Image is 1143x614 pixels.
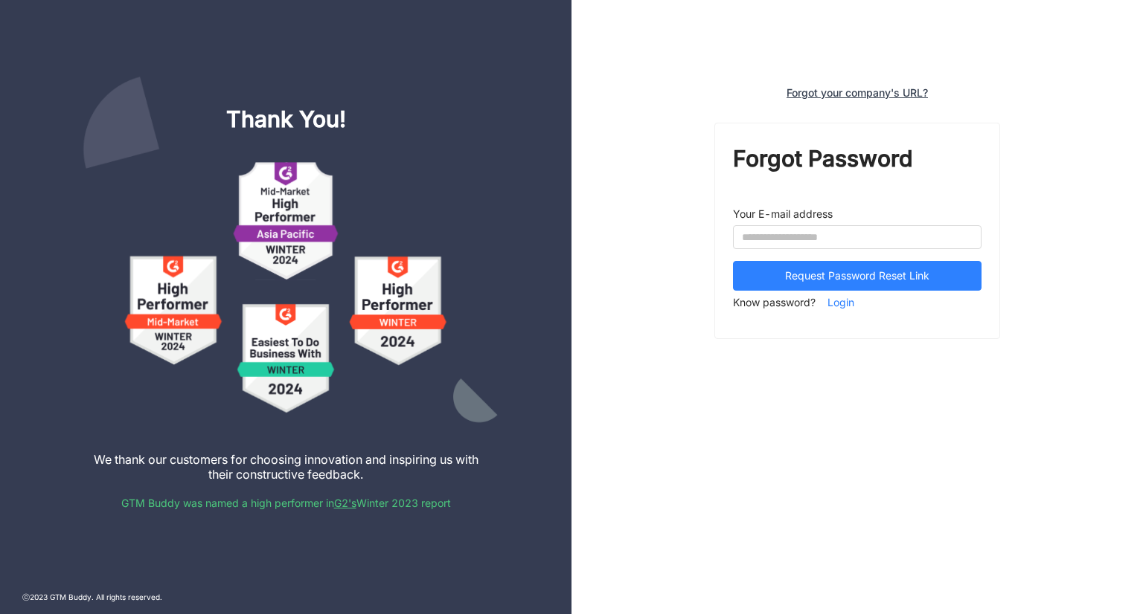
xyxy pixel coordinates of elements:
div: Know password? [733,291,982,320]
a: G2's [334,497,356,509]
div: Forgot your company's URL? [787,86,928,99]
span: Login [827,291,854,314]
button: Request Password Reset Link [733,261,982,291]
label: Your E-mail address [733,206,833,222]
div: Forgot Password [733,141,982,206]
span: Request Password Reset Link [785,268,929,284]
